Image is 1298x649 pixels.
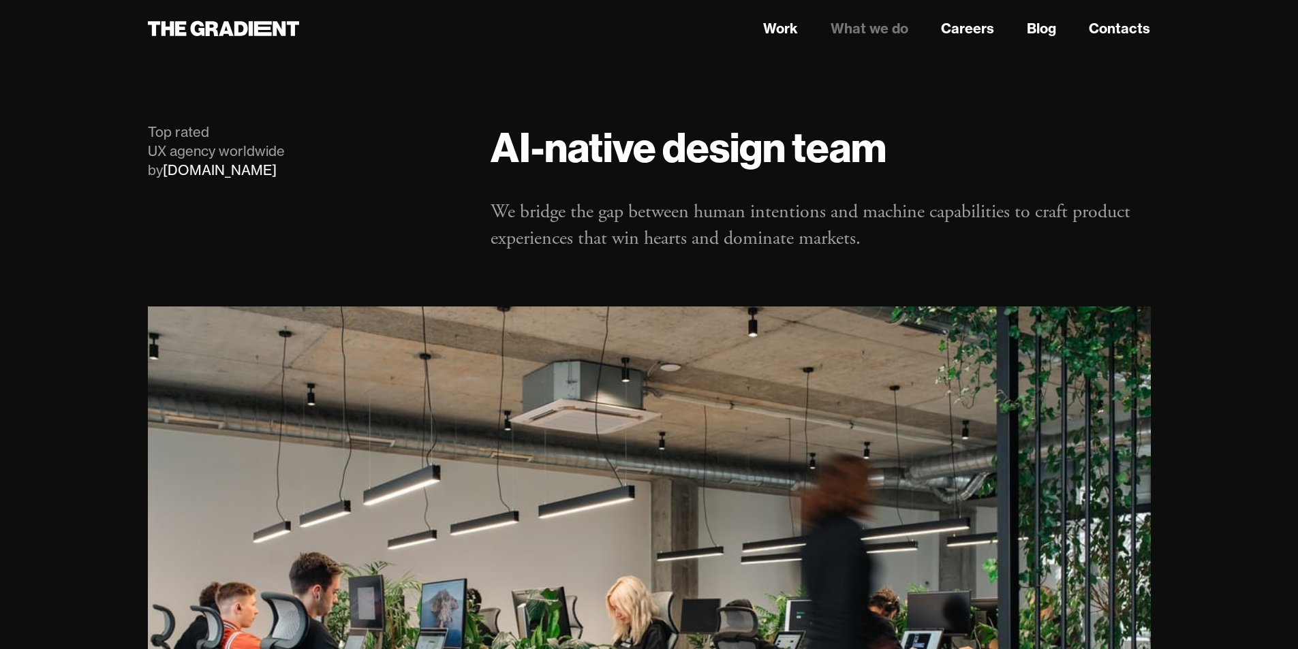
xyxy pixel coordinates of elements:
[763,18,798,39] a: Work
[148,123,464,180] div: Top rated UX agency worldwide by
[1089,18,1150,39] a: Contacts
[941,18,994,39] a: Careers
[163,161,277,178] a: [DOMAIN_NAME]
[491,199,1150,252] p: We bridge the gap between human intentions and machine capabilities to craft product experiences ...
[1027,18,1056,39] a: Blog
[831,18,908,39] a: What we do
[491,123,1150,172] h1: AI-native design team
